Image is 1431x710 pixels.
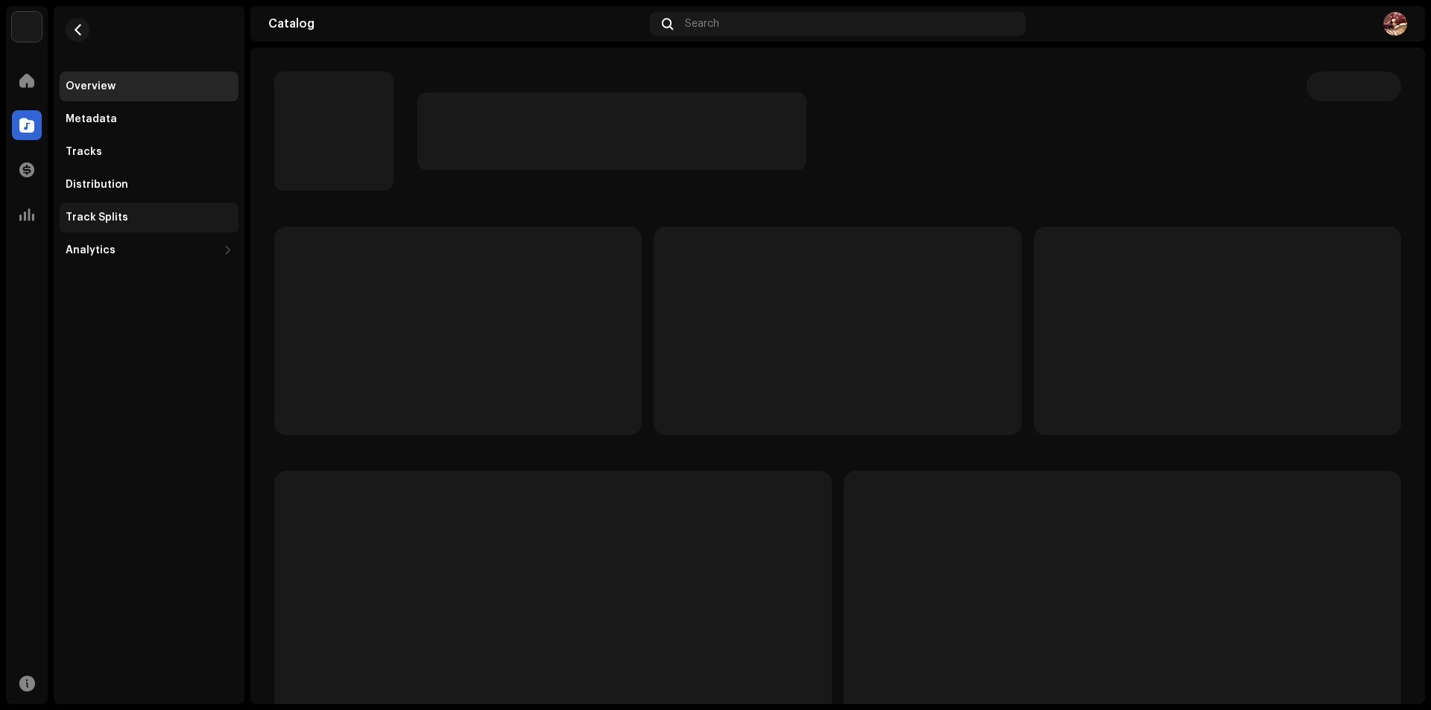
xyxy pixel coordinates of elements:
[685,18,719,30] span: Search
[66,80,116,92] div: Overview
[66,179,128,191] div: Distribution
[66,244,116,256] div: Analytics
[60,72,238,101] re-m-nav-item: Overview
[60,104,238,134] re-m-nav-item: Metadata
[60,170,238,200] re-m-nav-item: Distribution
[66,113,117,125] div: Metadata
[60,235,238,265] re-m-nav-dropdown: Analytics
[12,12,42,42] img: de0d2825-999c-4937-b35a-9adca56ee094
[66,146,102,158] div: Tracks
[268,18,644,30] div: Catalog
[60,203,238,232] re-m-nav-item: Track Splits
[1383,12,1407,36] img: 66881ff5-04fc-40b2-a21b-084bd07cbda6
[60,137,238,167] re-m-nav-item: Tracks
[66,212,128,224] div: Track Splits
